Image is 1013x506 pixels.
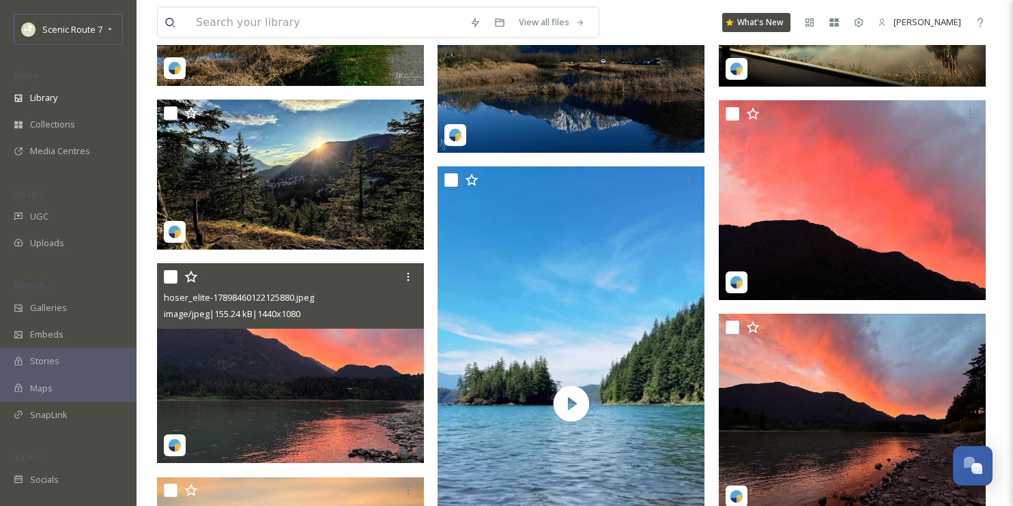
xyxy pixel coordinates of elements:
span: Maps [30,382,53,395]
span: Uploads [30,237,64,250]
img: snapsea-logo.png [730,276,743,289]
span: SOCIALS [14,452,41,462]
img: snapsea-logo.png [168,438,182,452]
span: Socials [30,473,59,486]
span: hoser_elite-17898460122125880.jpeg [164,291,314,303]
input: Search your library [189,8,463,38]
span: Scenic Route 7 [42,23,102,35]
span: Galleries [30,301,67,314]
span: UGC [30,210,48,223]
img: snapsea-logo.png [730,62,743,76]
button: Open Chat [953,446,993,486]
span: SnapLink [30,408,68,421]
img: snapsea-logo.png [730,490,743,503]
span: Collections [30,118,75,131]
span: Stories [30,355,59,368]
a: [PERSON_NAME] [871,9,968,35]
span: Library [30,91,57,104]
span: image/jpeg | 155.24 kB | 1440 x 1080 [164,308,300,320]
img: snapsea-logo.png [448,128,462,142]
a: View all files [512,9,592,35]
span: [PERSON_NAME] [894,16,961,28]
img: SnapSea%20Square%20Logo.png [22,23,35,36]
img: hoser_elite-18140859175415024.jpeg [719,100,986,300]
span: COLLECT [14,189,43,199]
span: Embeds [30,328,63,341]
a: What's New [722,13,790,32]
img: hoser_elite-17898460122125880.jpeg [157,263,424,463]
img: snapsea-logo.png [168,61,182,75]
span: MEDIA [14,70,38,80]
span: WIDGETS [14,280,45,291]
span: Media Centres [30,145,90,158]
img: tomanynates-18145477693406270.jpeg [157,100,424,250]
img: snapsea-logo.png [168,225,182,239]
